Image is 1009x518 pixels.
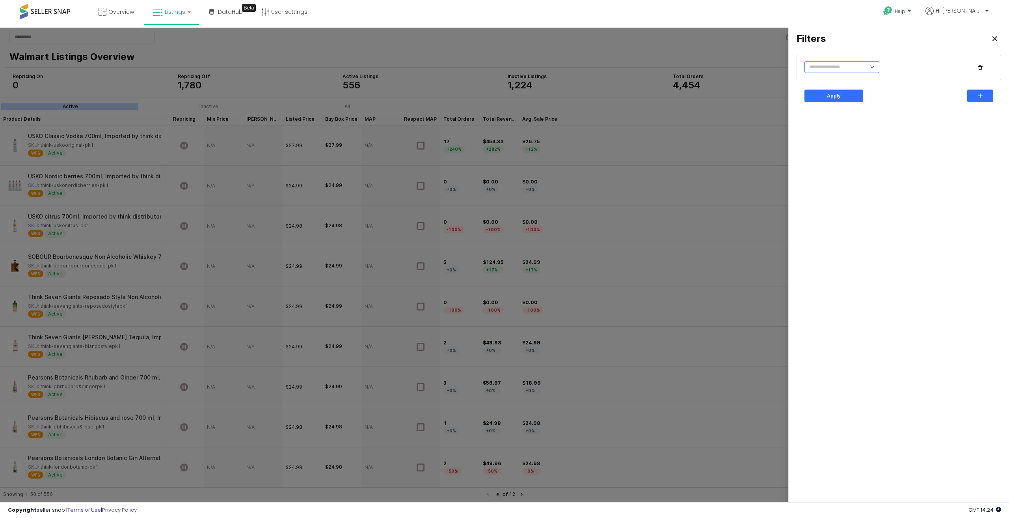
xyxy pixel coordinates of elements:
[67,506,101,514] a: Terms of Use
[108,8,134,16] span: Overview
[895,8,905,15] span: Help
[870,37,875,42] i: icon: down
[102,506,137,514] a: Privacy Policy
[968,506,1001,514] span: 2025-09-11 14:24 GMT
[218,8,243,16] span: DataHub
[883,6,893,16] i: Get Help
[8,507,137,514] div: seller snap | |
[797,6,843,17] h3: Filters
[165,8,185,16] span: Listings
[242,4,256,12] div: Tooltip anchor
[827,65,841,71] p: Apply
[804,62,863,75] button: Apply
[936,7,983,15] span: Hi [PERSON_NAME]
[925,7,989,24] a: Hi [PERSON_NAME]
[989,5,1001,17] button: Close
[8,506,37,514] strong: Copyright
